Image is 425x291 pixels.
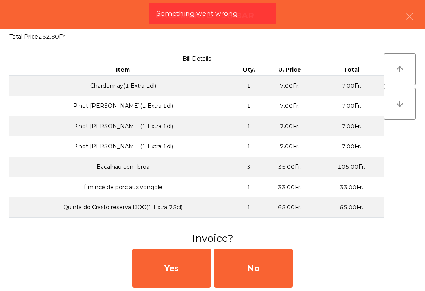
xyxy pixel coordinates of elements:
[132,249,211,288] div: Yes
[183,55,211,62] span: Bill Details
[395,99,405,109] i: arrow_downward
[123,82,156,89] span: (1 Extra 1dl)
[237,116,261,136] td: 1
[9,197,237,218] td: Quinta do Crasto reserva DOC
[319,217,384,238] td: 23.40Fr.
[237,217,261,238] td: 6
[9,33,38,40] span: Total Price
[157,9,238,18] span: Something went wrong
[237,64,261,76] th: Qty.
[261,116,319,136] td: 7.00Fr.
[9,157,237,177] td: Bacalhau com broa
[237,177,261,197] td: 1
[237,197,261,218] td: 1
[384,88,416,120] button: arrow_downward
[261,64,319,76] th: U. Price
[261,76,319,96] td: 7.00Fr.
[261,96,319,116] td: 7.00Fr.
[9,136,237,157] td: Pinot [PERSON_NAME]
[319,64,384,76] th: Total
[319,157,384,177] td: 105.00Fr.
[9,76,237,96] td: Chardonnay
[319,136,384,157] td: 7.00Fr.
[319,177,384,197] td: 33.00Fr.
[140,143,173,150] span: (1 Extra 1dl)
[261,157,319,177] td: 35.00Fr.
[38,33,66,40] span: 262.80Fr.
[319,96,384,116] td: 7.00Fr.
[319,197,384,218] td: 65.00Fr.
[9,116,237,136] td: Pinot [PERSON_NAME]
[140,102,173,109] span: (1 Extra 1dl)
[237,136,261,157] td: 1
[261,197,319,218] td: 65.00Fr.
[319,116,384,136] td: 7.00Fr.
[214,249,293,288] div: No
[384,53,416,85] button: arrow_upward
[140,123,173,130] span: (1 Extra 1dl)
[261,217,319,238] td: 3.90Fr.
[261,136,319,157] td: 7.00Fr.
[9,217,237,238] td: Expresso
[261,177,319,197] td: 33.00Fr.
[237,96,261,116] td: 1
[237,76,261,96] td: 1
[6,231,419,245] h3: Invoice?
[395,64,405,74] i: arrow_upward
[9,177,237,197] td: Émincé de porc aux vongole
[319,76,384,96] td: 7.00Fr.
[9,96,237,116] td: Pinot [PERSON_NAME]
[146,204,183,211] span: (1 Extra 75cl)
[9,64,237,76] th: Item
[237,157,261,177] td: 3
